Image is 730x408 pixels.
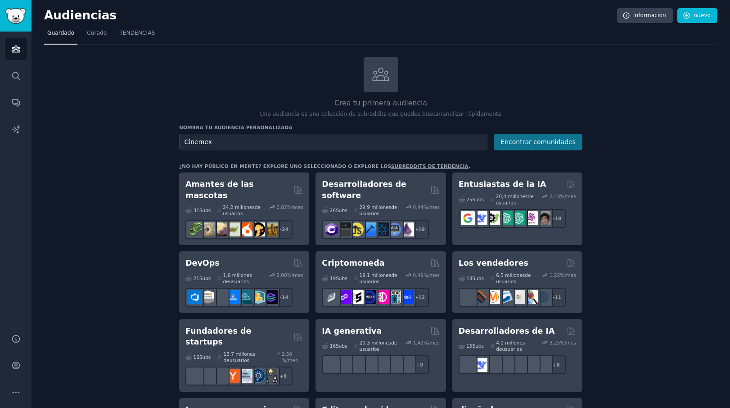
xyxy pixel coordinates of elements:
[490,272,535,285] div: 6,5 millones de usuarios
[226,369,240,383] img: Ycombinador
[337,290,351,304] img: 0xPolígono
[282,351,303,363] div: 1,50 % /mes
[486,358,500,372] img: Trapo
[239,222,252,236] img: Cockatiel
[459,272,484,285] div: 18 Subs
[324,222,338,236] img: Csharp
[116,26,158,45] a: TENDENCIAS
[388,222,401,236] img: AskComputerScience
[322,272,347,285] div: 19 Subs
[536,358,550,372] img: AIDeverlopersSociedad
[251,369,265,383] img: Emprendimiento
[499,211,513,225] img: Chatgpt_promptDesign
[536,290,550,304] img: Marketing en línea
[410,288,429,307] div: + 12
[473,358,487,372] img: Sek profundo
[400,290,414,304] img: Defi_
[400,358,414,372] img: Dream Booth
[459,179,546,190] h2: Entusiastas de la IA
[239,369,252,383] img: indiehackers
[550,193,576,206] div: 2,48% /mes
[274,288,293,307] div: + 14
[459,258,528,269] h2: Los vendedores
[87,29,107,37] span: Curado
[179,134,487,150] input: Elige un nombre corto, como "Digital Marketers" o "Movie-Goers"
[511,358,525,372] img: AI de código abierto
[217,204,262,217] div: 24,2 millones de usuarios
[354,340,399,352] div: 20,3 millones de usuarios
[536,211,550,225] img: Inteligencia Artificial
[185,351,211,363] div: 16 Subs
[324,290,338,304] img: ethfinance
[337,222,351,236] img: software
[486,211,500,225] img: Catálogo de herramientas de AI
[44,26,77,45] a: Guardado
[511,290,525,304] img: Googleads
[350,358,364,372] img: sueño profundo
[201,290,215,304] img: Expertos_certificados de AWS
[226,222,240,236] img: tortuga
[400,222,414,236] img: Elixir
[490,340,535,352] div: 4,0 millones de usuarios
[185,272,211,285] div: 21 Subs
[350,222,364,236] img: aprender javascript
[413,340,440,352] div: 1,42% /mes
[461,358,475,372] img: LangChain
[524,211,538,225] img: OpenAIDev
[322,179,427,201] h2: Desarrolladores de software
[5,8,26,24] img: Logotipo de GummySearch
[461,290,475,304] img: Content_marketing
[524,358,538,372] img: Llmops
[226,290,240,304] img: Enlaces DevOps
[375,290,389,304] img: Defiblockchain
[461,211,475,225] img: GoogleGeminiAI
[410,220,429,239] div: + 19
[179,124,582,131] h3: NOMBRA TU AUDIENCIA PERSONALIZADA
[201,369,215,383] img: SaaS
[276,204,303,217] div: 0,82% /mes
[179,98,582,109] h2: Crea tu primera audiencia
[264,222,278,236] img: raza de perro
[490,193,535,206] div: 20,4 millones de usuarios
[413,272,440,285] div: 0,49% /mes
[188,290,202,304] img: Azurededops
[337,358,351,372] img: Dalle2
[185,258,220,269] h2: DevOps
[251,222,265,236] img: Pet Advice
[188,369,202,383] img: EmprendedorRideAlong
[459,326,555,337] h2: Desarrolladores de IA
[179,110,582,118] p: Una audiencia es una colección de subreddits que puedes buscar/analizar rápidamente
[322,258,384,269] h2: Criptomoneda
[550,340,576,352] div: 3,25% /mes
[375,358,389,372] img: FluxAI
[473,290,487,304] img: Bigseo
[276,272,303,285] div: 2,06% /mes
[185,326,290,348] h2: Fundadores de startups
[459,340,484,352] div: 15 Subs
[47,29,74,37] span: Guardado
[274,367,293,385] div: + 9
[547,288,566,307] div: + 11
[239,290,252,304] img: Ingeniería de plataforma
[550,272,576,285] div: 1,22% /mes
[547,355,566,374] div: + 8
[413,204,440,217] div: 0,44% /mes
[213,222,227,236] img: Leopardgeckos
[375,222,389,236] img: Reactivo
[524,290,538,304] img: Investigación de marketing
[486,290,500,304] img: AskMarketing
[494,134,582,150] button: Encontrar comunidades
[185,204,211,217] div: 31 Subs
[388,358,401,372] img: Starryai
[44,9,617,23] h2: Audiencias
[213,290,227,304] img: Docker_DevOps
[473,211,487,225] img: Sek profundo
[322,326,382,337] h2: IA generativa
[322,340,347,352] div: 16 Subs
[677,8,717,23] a: nuevo
[354,272,399,285] div: 19,1 millones de usuarios
[217,351,269,363] div: 13,7 millones de usuarios
[119,29,155,37] span: TENDENCIAS
[179,163,470,169] div: ¿NO HAY PÚBLICO EN MENTE? EXPLORE UNO SELECCIONADO O EXPLORE LOS .
[274,220,293,239] div: + 24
